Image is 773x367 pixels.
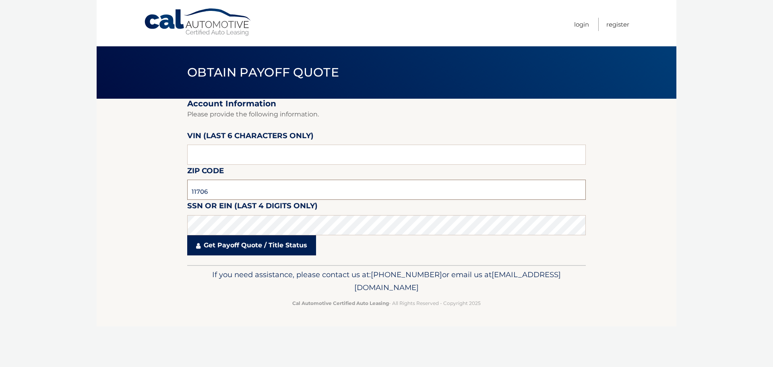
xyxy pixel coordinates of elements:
[144,8,252,37] a: Cal Automotive
[192,299,581,307] p: - All Rights Reserved - Copyright 2025
[187,130,314,145] label: VIN (last 6 characters only)
[187,65,339,80] span: Obtain Payoff Quote
[606,18,629,31] a: Register
[187,99,586,109] h2: Account Information
[292,300,389,306] strong: Cal Automotive Certified Auto Leasing
[187,109,586,120] p: Please provide the following information.
[187,200,318,215] label: SSN or EIN (last 4 digits only)
[371,270,442,279] span: [PHONE_NUMBER]
[574,18,589,31] a: Login
[187,165,224,180] label: Zip Code
[187,235,316,255] a: Get Payoff Quote / Title Status
[192,268,581,294] p: If you need assistance, please contact us at: or email us at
